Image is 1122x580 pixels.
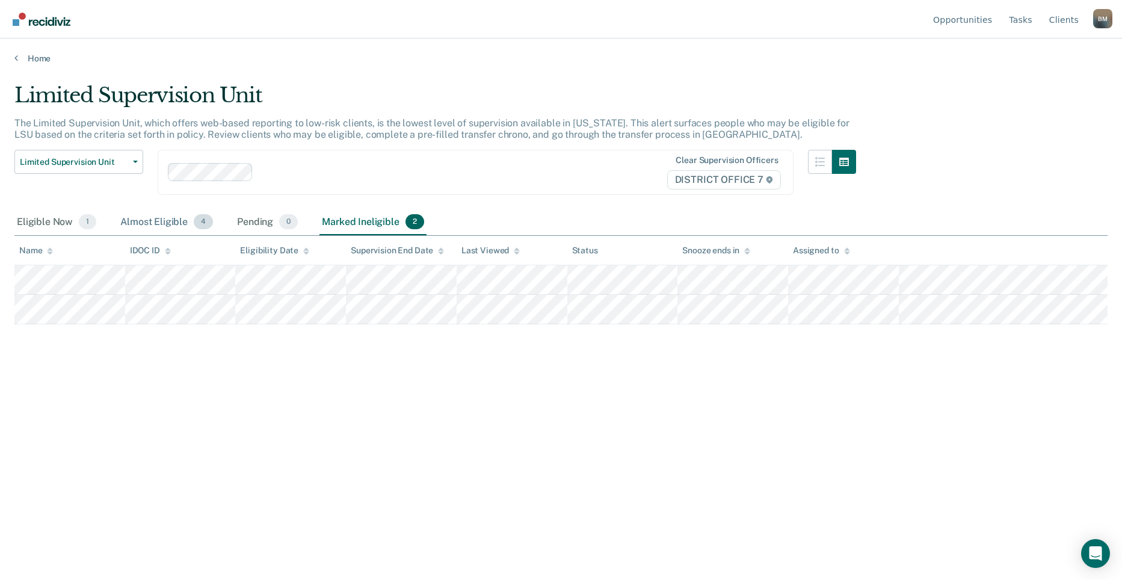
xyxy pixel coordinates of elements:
div: Supervision End Date [351,245,444,256]
span: 4 [194,214,213,230]
div: Eligibility Date [240,245,309,256]
div: Last Viewed [461,245,520,256]
div: Open Intercom Messenger [1081,539,1110,568]
a: Home [14,53,1108,64]
div: Limited Supervision Unit [14,83,856,117]
div: Almost Eligible4 [118,209,215,236]
div: Pending0 [235,209,300,236]
span: Limited Supervision Unit [20,157,128,167]
button: Profile dropdown button [1093,9,1112,28]
div: Status [572,245,598,256]
img: Recidiviz [13,13,70,26]
div: IDOC ID [130,245,171,256]
div: Eligible Now1 [14,209,99,236]
span: 1 [79,214,96,230]
div: Name [19,245,53,256]
span: 0 [279,214,298,230]
div: Assigned to [793,245,849,256]
div: B M [1093,9,1112,28]
p: The Limited Supervision Unit, which offers web-based reporting to low-risk clients, is the lowest... [14,117,849,140]
span: DISTRICT OFFICE 7 [667,170,781,190]
button: Limited Supervision Unit [14,150,143,174]
div: Snooze ends in [682,245,750,256]
span: 2 [405,214,424,230]
div: Clear supervision officers [676,155,778,165]
div: Marked Ineligible2 [319,209,427,236]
